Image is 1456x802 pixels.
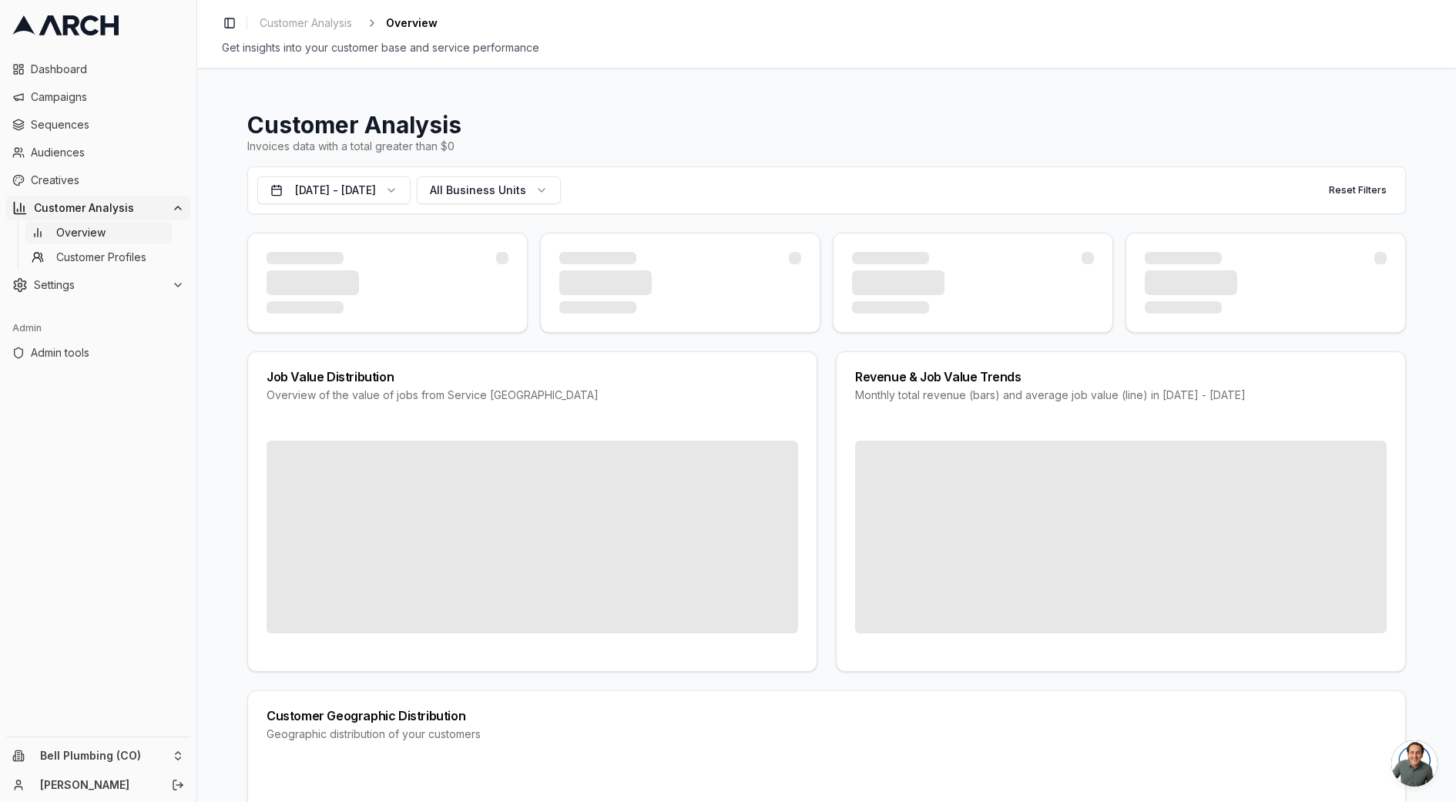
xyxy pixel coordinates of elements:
div: Open chat [1391,740,1438,787]
span: Admin tools [31,345,184,361]
span: Campaigns [31,89,184,105]
a: Campaigns [6,85,190,109]
a: Customer Analysis [253,12,358,34]
a: Customer Profiles [25,247,172,268]
div: Admin [6,316,190,341]
a: [PERSON_NAME] [40,777,155,793]
a: Audiences [6,140,190,165]
div: Job Value Distribution [267,371,798,383]
span: Customer Profiles [56,250,146,265]
button: Reset Filters [1320,178,1396,203]
div: Invoices data with a total greater than $0 [247,139,1406,154]
a: Overview [25,222,172,243]
button: All Business Units [417,176,561,204]
button: Bell Plumbing (CO) [6,743,190,768]
span: Overview [56,225,106,240]
span: All Business Units [430,183,526,198]
button: [DATE] - [DATE] [257,176,411,204]
div: Geographic distribution of your customers [267,726,1387,742]
span: Settings [34,277,166,293]
a: Dashboard [6,57,190,82]
span: Customer Analysis [260,15,352,31]
button: Log out [167,774,189,796]
a: Sequences [6,112,190,137]
button: Settings [6,273,190,297]
span: Creatives [31,173,184,188]
a: Creatives [6,168,190,193]
div: Overview of the value of jobs from Service [GEOGRAPHIC_DATA] [267,388,798,403]
span: Bell Plumbing (CO) [40,749,166,763]
div: Get insights into your customer base and service performance [222,40,1431,55]
a: Admin tools [6,341,190,365]
span: Audiences [31,145,184,160]
span: Sequences [31,117,184,133]
span: Customer Analysis [34,200,166,216]
div: Revenue & Job Value Trends [855,371,1387,383]
nav: breadcrumb [253,12,438,34]
button: Customer Analysis [6,196,190,220]
span: Overview [386,15,438,31]
span: Dashboard [31,62,184,77]
h1: Customer Analysis [247,111,1406,139]
div: Customer Geographic Distribution [267,710,1387,722]
div: Monthly total revenue (bars) and average job value (line) in [DATE] - [DATE] [855,388,1387,403]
